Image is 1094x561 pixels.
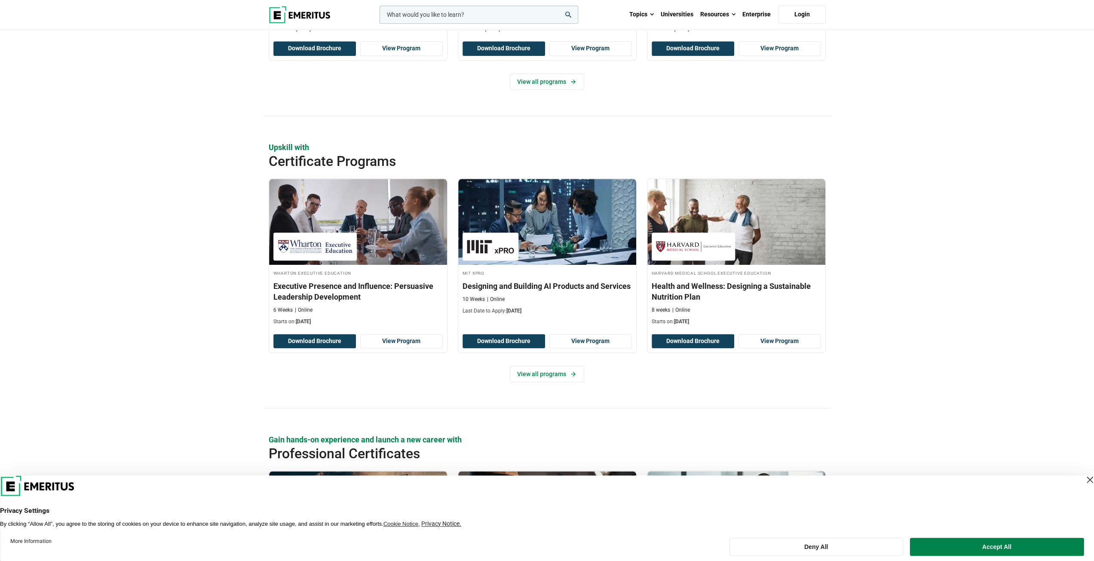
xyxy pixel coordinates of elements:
a: View Program [360,41,443,56]
button: Download Brochure [463,334,545,349]
img: Wharton Executive Education [278,237,352,256]
p: Gain hands-on experience and launch a new career with [269,434,826,445]
img: Health and Wellness: Designing a Sustainable Nutrition Plan | Online Healthcare Course [647,179,825,265]
a: View all programs [510,366,584,382]
h2: Professional Certificates [269,445,770,462]
span: [DATE] [674,319,689,325]
p: Online [295,307,313,314]
img: Professional Certificate in Product Management | Online Product Design and Innovation Course [647,471,825,557]
span: [DATE] [506,308,521,314]
button: Download Brochure [652,41,734,56]
button: Download Brochure [652,334,734,349]
img: Designing and Building AI Products and Services | Online AI and Machine Learning Course [458,179,636,265]
a: View Program [549,41,632,56]
a: Leadership Course by Wharton Executive Education - August 21, 2025 Wharton Executive Education Wh... [269,179,447,330]
p: Upskill with [269,142,826,153]
a: View Program [549,334,632,349]
p: Starts on: [652,318,821,325]
a: AI and Machine Learning Course by MIT xPRO - August 21, 2025 MIT xPRO MIT xPRO Designing and Buil... [458,179,636,319]
h2: Certificate Programs [269,153,770,170]
p: Starts on: [273,318,443,325]
p: Last Date to Apply: [463,307,632,315]
h4: Wharton Executive Education [273,269,443,276]
h3: Health and Wellness: Designing a Sustainable Nutrition Plan [652,281,821,302]
p: Online [672,307,690,314]
button: Download Brochure [463,41,545,56]
a: Healthcare Course by Harvard Medical School Executive Education - September 4, 2025 Harvard Medic... [647,179,825,330]
p: Online [487,296,505,303]
a: Login [778,6,826,24]
img: MIT xPRO [467,237,514,256]
img: Professional Certificate in Machine Learning and Artificial Intelligence | Online AI and Machine ... [269,471,447,557]
p: 6 Weeks [273,307,293,314]
a: View Program [360,334,443,349]
a: View Program [739,41,821,56]
a: View Program [739,334,821,349]
img: Executive Presence and Influence: Persuasive Leadership Development | Online Leadership Course [269,179,447,265]
a: View all programs [510,74,584,90]
button: Download Brochure [273,334,356,349]
img: Harvard Medical School Executive Education [656,237,731,256]
h3: Executive Presence and Influence: Persuasive Leadership Development [273,281,443,302]
input: woocommerce-product-search-field-0 [380,6,578,24]
p: 10 Weeks [463,296,485,303]
span: [DATE] [296,319,311,325]
h3: Designing and Building AI Products and Services [463,281,632,291]
h4: Harvard Medical School Executive Education [652,269,821,276]
button: Download Brochure [273,41,356,56]
h4: MIT xPRO [463,269,632,276]
p: 8 weeks [652,307,670,314]
img: Professional Certificate in Cybersecurity | Online Technology Course [458,471,636,557]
